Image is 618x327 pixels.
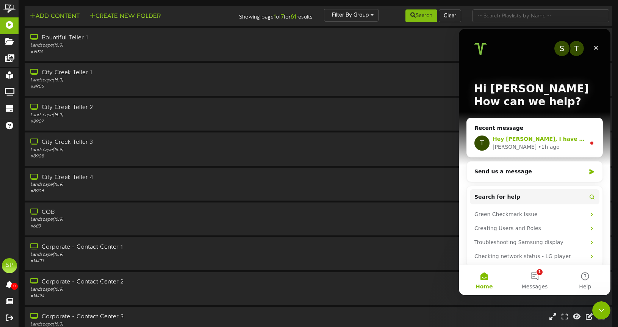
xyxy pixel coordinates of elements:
div: Showing page of for results [220,9,319,22]
strong: 7 [281,14,284,20]
button: Create New Folder [88,12,163,21]
div: # 683 [30,223,264,230]
div: Corporate - Contact Center 1 [30,243,264,252]
strong: 61 [291,14,296,20]
div: City Creek Teller 3 [30,138,264,147]
strong: 1 [274,14,276,20]
div: # 8908 [30,153,264,160]
button: Filter By Group [324,9,379,22]
div: # 8907 [30,118,264,125]
div: City Creek Teller 2 [30,103,264,112]
div: Bountiful Teller 1 [30,34,264,42]
div: Landscape ( 16:9 ) [30,182,264,188]
button: Add Content [28,12,82,21]
div: Corporate - Contact Center 3 [30,313,264,321]
div: # 8906 [30,188,264,195]
input: -- Search Playlists by Name -- [472,9,609,22]
div: SP [2,258,17,273]
div: Landscape ( 16:9 ) [30,216,264,223]
iframe: Intercom live chat [459,29,610,295]
div: Landscape ( 16:9 ) [30,252,264,258]
div: City Creek Teller 1 [30,69,264,77]
button: Search [405,9,437,22]
div: # 14494 [30,293,264,299]
div: Landscape ( 16:9 ) [30,287,264,293]
div: Landscape ( 16:9 ) [30,77,264,84]
div: Corporate - Contact Center 2 [30,278,264,287]
div: Landscape ( 16:9 ) [30,42,264,49]
div: # 8905 [30,84,264,90]
iframe: Intercom live chat [592,301,610,319]
div: Landscape ( 16:9 ) [30,112,264,118]
div: # 14493 [30,258,264,265]
button: Clear [439,9,461,22]
div: Landscape ( 16:9 ) [30,147,264,153]
span: 0 [11,283,18,290]
div: City Creek Teller 4 [30,173,264,182]
div: COB [30,208,264,217]
div: # 9013 [30,49,264,55]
